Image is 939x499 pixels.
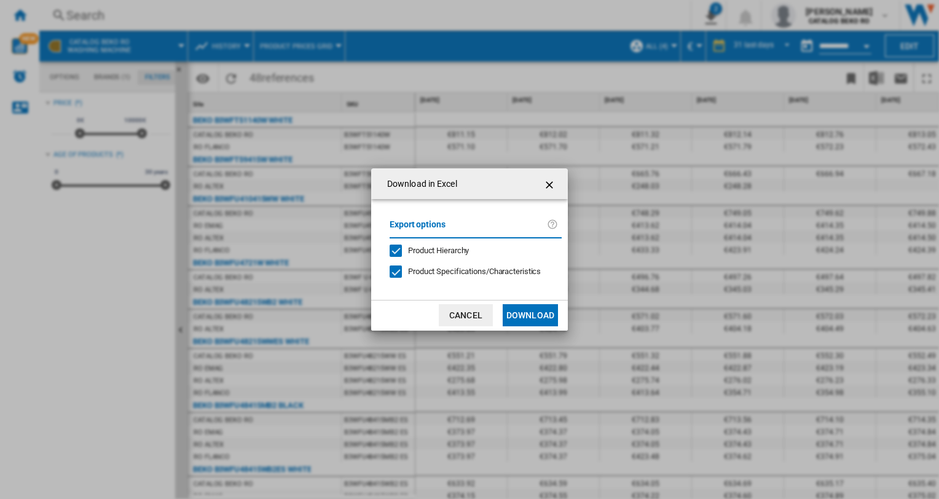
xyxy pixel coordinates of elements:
div: Only applies to Category View [408,266,541,277]
span: Product Specifications/Characteristics [408,267,541,276]
span: Product Hierarchy [408,246,469,255]
label: Export options [390,218,547,240]
button: Cancel [439,304,493,326]
button: getI18NText('BUTTONS.CLOSE_DIALOG') [538,171,563,196]
md-checkbox: Product Hierarchy [390,245,552,256]
md-dialog: Download in ... [371,168,568,330]
ng-md-icon: getI18NText('BUTTONS.CLOSE_DIALOG') [543,178,558,192]
h4: Download in Excel [381,178,457,191]
button: Download [503,304,558,326]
